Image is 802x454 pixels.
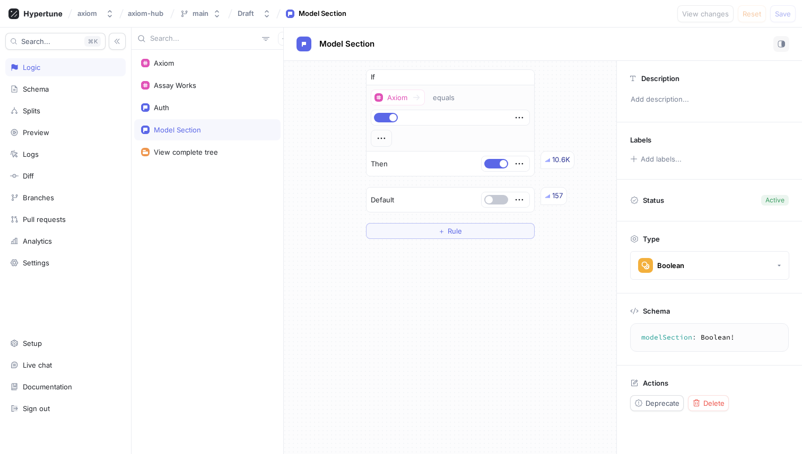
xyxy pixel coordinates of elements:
button: main [176,5,225,22]
div: main [193,9,208,18]
button: Search...K [5,33,106,50]
input: Search... [150,33,258,44]
div: Auth [154,103,169,112]
div: Diff [23,172,34,180]
p: If [371,72,375,83]
button: axiom [73,5,118,22]
button: Deprecate [630,395,684,411]
button: Add labels... [626,152,685,166]
button: Save [770,5,796,22]
button: Reset [738,5,766,22]
div: Active [765,195,784,205]
div: Setup [23,339,42,348]
span: View changes [682,11,729,17]
div: equals [433,93,455,102]
p: Description [641,74,679,83]
span: Deprecate [646,400,679,406]
div: Axiom [154,59,174,67]
span: Save [775,11,791,17]
div: K [84,36,101,47]
button: View changes [677,5,734,22]
textarea: modelSection: Boolean! [635,328,784,347]
button: Axiom [371,90,425,105]
p: Then [371,159,388,170]
span: axiom-hub [128,10,163,17]
div: Model Section [299,8,346,19]
span: Search... [21,38,50,44]
a: Documentation [5,378,126,396]
div: Model Section [154,126,201,134]
span: Delete [703,400,725,406]
p: Default [371,195,394,206]
span: Reset [743,11,761,17]
button: Delete [688,395,729,411]
div: Draft [238,9,254,18]
div: Logs [23,150,39,158]
div: Assay Works [154,81,196,90]
div: Live chat [23,361,52,369]
button: equals [428,90,470,105]
button: Draft [233,5,275,22]
div: Splits [23,106,40,115]
button: ＋Rule [366,223,535,239]
div: View complete tree [154,148,218,156]
p: Status [643,193,664,208]
div: Schema [23,85,49,93]
div: Documentation [23,382,72,391]
div: Branches [23,193,54,202]
p: Schema [643,307,670,315]
span: Model Section [319,40,374,48]
p: Add description... [626,91,793,109]
div: Sign out [23,404,50,413]
div: 10.6K [552,155,570,165]
div: 157 [552,191,563,201]
div: Preview [23,128,49,137]
div: Logic [23,63,40,72]
div: axiom [77,9,97,18]
div: Boolean [657,261,684,270]
div: Axiom [387,93,407,102]
div: Analytics [23,237,52,245]
div: Pull requests [23,215,66,224]
p: Type [643,235,660,243]
p: Labels [630,136,651,144]
button: Boolean [630,251,789,280]
span: Rule [448,228,462,234]
p: Actions [643,379,668,387]
span: ＋ [438,228,445,234]
div: Settings [23,259,49,267]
